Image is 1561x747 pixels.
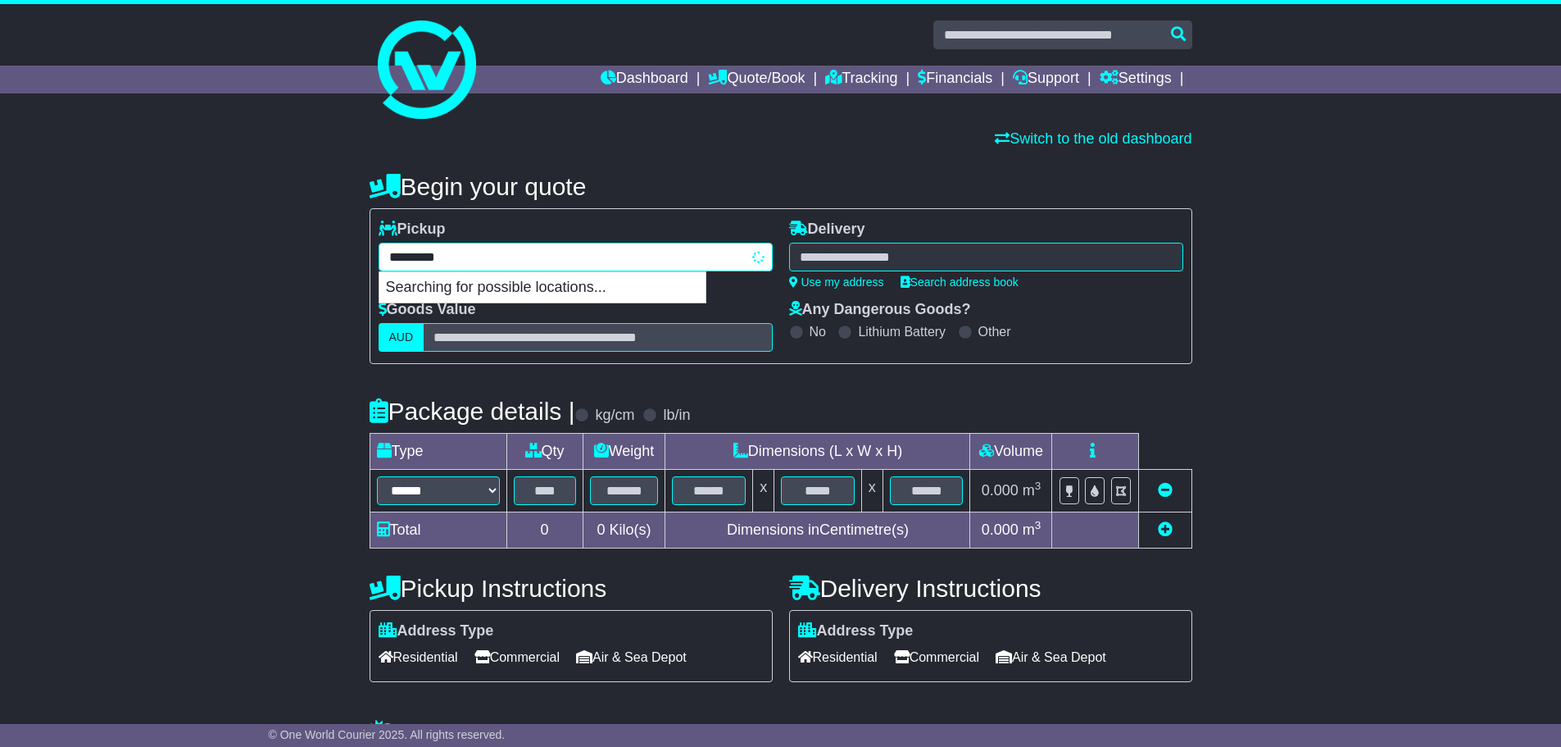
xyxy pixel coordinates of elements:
[1035,519,1041,531] sup: 3
[583,512,665,549] td: Kilo(s)
[379,243,773,271] typeahead: Please provide city
[996,645,1106,670] span: Air & Sea Depot
[708,66,805,93] a: Quote/Book
[858,324,946,339] label: Lithium Battery
[379,272,706,303] p: Searching for possible locations...
[1023,522,1041,538] span: m
[789,575,1192,602] h4: Delivery Instructions
[379,323,424,352] label: AUD
[663,407,690,425] label: lb/in
[1100,66,1172,93] a: Settings
[370,719,1192,746] h4: Warranty & Insurance
[798,645,878,670] span: Residential
[1023,482,1041,499] span: m
[665,434,970,470] td: Dimensions (L x W x H)
[995,130,1191,147] a: Switch to the old dashboard
[789,276,884,289] a: Use my address
[825,66,897,93] a: Tracking
[789,221,865,239] label: Delivery
[595,407,634,425] label: kg/cm
[370,173,1192,200] h4: Begin your quote
[597,522,605,538] span: 0
[753,470,774,512] td: x
[370,434,506,470] td: Type
[379,221,446,239] label: Pickup
[506,434,583,470] td: Qty
[918,66,992,93] a: Financials
[506,512,583,549] td: 0
[370,575,773,602] h4: Pickup Instructions
[901,276,1019,289] a: Search address book
[269,728,506,741] span: © One World Courier 2025. All rights reserved.
[1013,66,1079,93] a: Support
[601,66,688,93] a: Dashboard
[379,645,458,670] span: Residential
[978,324,1011,339] label: Other
[798,622,914,640] label: Address Type
[1035,480,1041,492] sup: 3
[982,482,1019,499] span: 0.000
[970,434,1052,470] td: Volume
[1158,482,1173,499] a: Remove this item
[1158,522,1173,538] a: Add new item
[789,301,971,319] label: Any Dangerous Goods?
[810,324,826,339] label: No
[583,434,665,470] td: Weight
[894,645,979,670] span: Commercial
[665,512,970,549] td: Dimensions in Centimetre(s)
[861,470,883,512] td: x
[379,622,494,640] label: Address Type
[576,645,687,670] span: Air & Sea Depot
[379,301,476,319] label: Goods Value
[370,398,575,425] h4: Package details |
[370,512,506,549] td: Total
[982,522,1019,538] span: 0.000
[474,645,560,670] span: Commercial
